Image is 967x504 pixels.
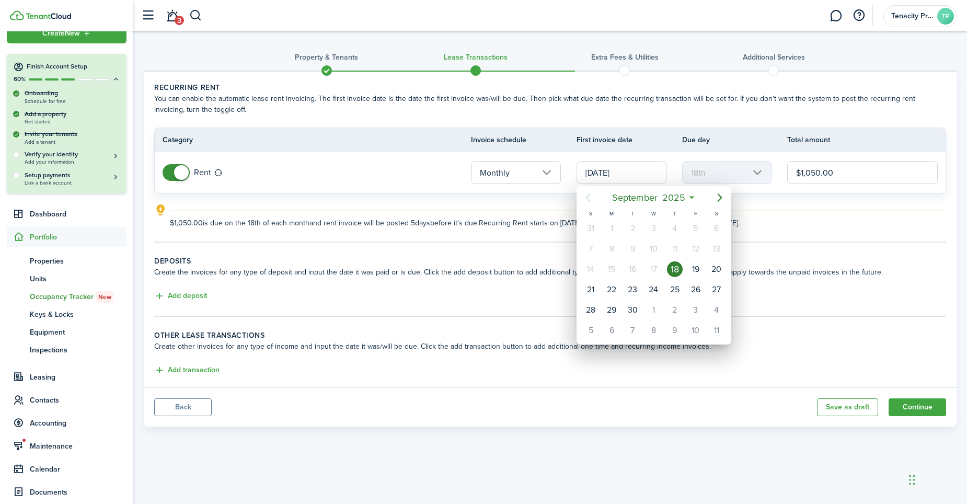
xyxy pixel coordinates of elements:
[685,209,706,218] div: F
[688,261,704,277] div: Friday, September 19, 2025
[709,323,724,338] div: Saturday, October 11, 2025
[625,221,640,236] div: Tuesday, September 2, 2025
[604,261,619,277] div: Monday, September 15, 2025
[625,323,640,338] div: Tuesday, October 7, 2025
[625,282,640,297] div: Tuesday, September 23, 2025
[664,209,685,218] div: T
[604,241,619,257] div: Monday, September 8, 2025
[667,241,683,257] div: Thursday, September 11, 2025
[646,323,661,338] div: Wednesday, October 8, 2025
[667,323,683,338] div: Thursday, October 9, 2025
[706,209,727,218] div: S
[709,187,730,208] mbsc-button: Next page
[583,282,598,297] div: Sunday, September 21, 2025
[688,241,704,257] div: Friday, September 12, 2025
[643,209,664,218] div: W
[709,302,724,318] div: Saturday, October 4, 2025
[688,282,704,297] div: Friday, September 26, 2025
[583,261,598,277] div: Sunday, September 14, 2025
[580,209,601,218] div: S
[625,241,640,257] div: Tuesday, September 9, 2025
[667,221,683,236] div: Thursday, September 4, 2025
[646,282,661,297] div: Wednesday, September 24, 2025
[601,209,622,218] div: M
[604,323,619,338] div: Monday, October 6, 2025
[625,302,640,318] div: Tuesday, September 30, 2025
[583,221,598,236] div: Sunday, August 31, 2025
[646,302,661,318] div: Wednesday, October 1, 2025
[688,323,704,338] div: Friday, October 10, 2025
[605,188,692,207] mbsc-button: September2025
[660,188,687,207] span: 2025
[709,261,724,277] div: Saturday, September 20, 2025
[583,302,598,318] div: Sunday, September 28, 2025
[688,302,704,318] div: Friday, October 3, 2025
[622,209,643,218] div: T
[709,221,724,236] div: Saturday, September 6, 2025
[709,282,724,297] div: Saturday, September 27, 2025
[709,241,724,257] div: Saturday, September 13, 2025
[688,221,704,236] div: Friday, September 5, 2025
[646,261,661,277] div: Wednesday, September 17, 2025
[646,221,661,236] div: Wednesday, September 3, 2025
[667,261,683,277] div: Today, Thursday, September 18, 2025
[604,282,619,297] div: Monday, September 22, 2025
[604,221,619,236] div: Monday, September 1, 2025
[609,188,660,207] span: September
[583,323,598,338] div: Sunday, October 5, 2025
[667,282,683,297] div: Thursday, September 25, 2025
[583,241,598,257] div: Sunday, September 7, 2025
[578,187,598,208] mbsc-button: Previous page
[646,241,661,257] div: Wednesday, September 10, 2025
[667,302,683,318] div: Thursday, October 2, 2025
[625,261,640,277] div: Tuesday, September 16, 2025
[604,302,619,318] div: Monday, September 29, 2025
